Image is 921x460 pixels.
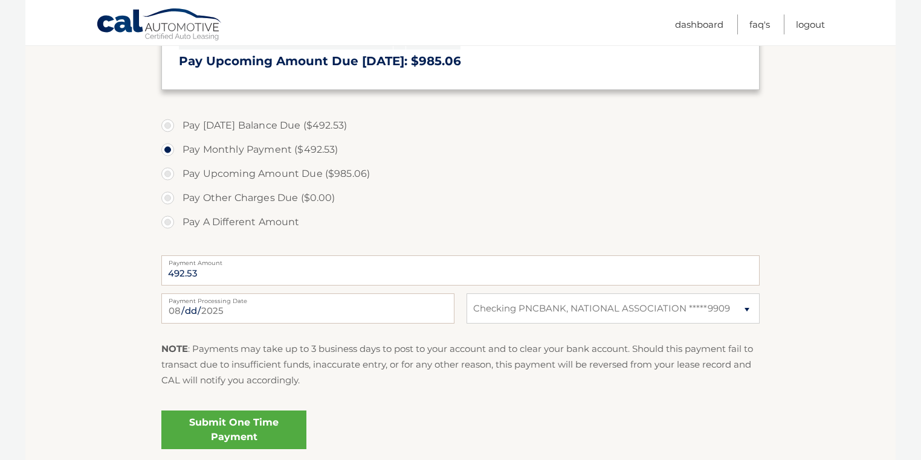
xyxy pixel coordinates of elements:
a: Logout [796,14,825,34]
label: Pay Upcoming Amount Due ($985.06) [161,162,760,186]
input: Payment Amount [161,255,760,286]
label: Pay A Different Amount [161,210,760,234]
label: Payment Processing Date [161,293,454,303]
label: Payment Amount [161,255,760,265]
a: Cal Automotive [96,8,223,43]
h3: Pay Upcoming Amount Due [DATE]: $985.06 [179,54,742,69]
a: Dashboard [675,14,723,34]
strong: NOTE [161,343,188,354]
label: Pay Monthly Payment ($492.53) [161,138,760,162]
label: Pay Other Charges Due ($0.00) [161,186,760,210]
a: FAQ's [749,14,770,34]
p: : Payments may take up to 3 business days to post to your account and to clear your bank account.... [161,341,760,389]
a: Submit One Time Payment [161,410,306,449]
input: Payment Date [161,293,454,324]
label: Pay [DATE] Balance Due ($492.53) [161,113,760,138]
